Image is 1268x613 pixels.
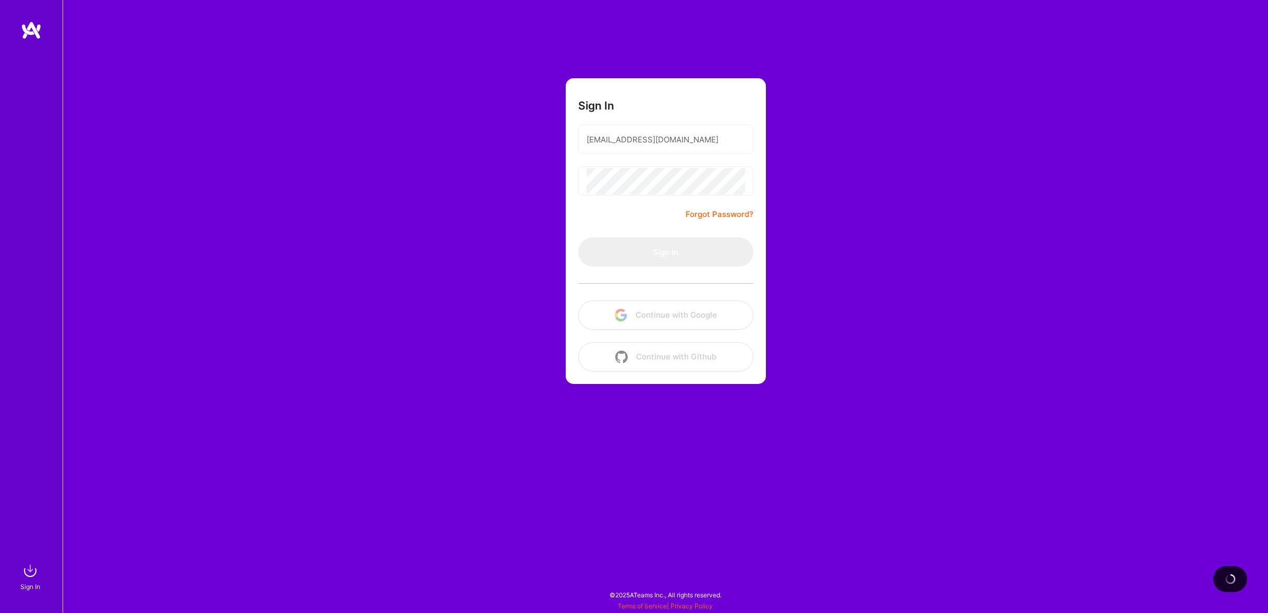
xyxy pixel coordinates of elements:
[22,560,41,592] a: sign inSign In
[578,99,614,112] h3: Sign In
[63,582,1268,608] div: © 2025 ATeams Inc., All rights reserved.
[1225,573,1236,585] img: loading
[578,301,753,330] button: Continue with Google
[21,21,42,40] img: logo
[615,351,628,363] img: icon
[686,208,753,221] a: Forgot Password?
[20,581,40,592] div: Sign In
[615,309,627,321] img: icon
[587,126,745,153] input: Email...
[578,237,753,267] button: Sign In
[670,602,713,610] a: Privacy Policy
[618,602,713,610] span: |
[20,560,41,581] img: sign in
[578,342,753,371] button: Continue with Github
[618,602,667,610] a: Terms of Service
